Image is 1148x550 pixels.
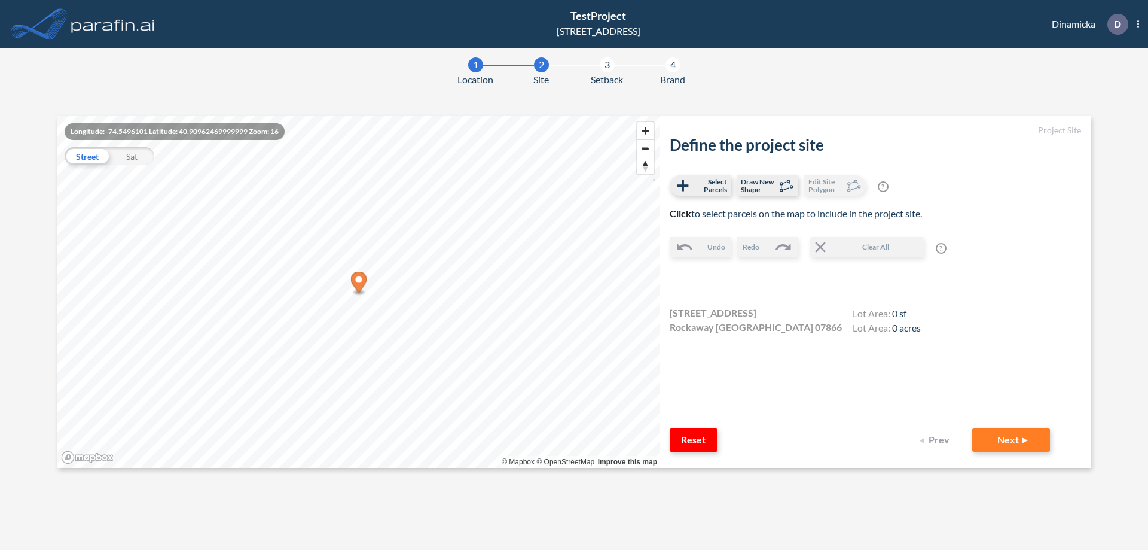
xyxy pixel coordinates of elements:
span: Site [533,72,549,87]
div: 4 [665,57,680,72]
span: 0 acres [892,322,921,333]
span: Zoom out [637,140,654,157]
span: Edit Site Polygon [808,178,844,193]
p: D [1114,19,1121,29]
span: Redo [743,242,759,253]
img: logo [69,12,157,36]
span: Draw New Shape [741,178,776,193]
button: Reset [670,428,717,452]
div: Dinamicka [1034,14,1139,35]
button: Undo [670,237,731,257]
span: ? [878,181,889,192]
div: 1 [468,57,483,72]
div: Street [65,147,109,165]
button: Prev [912,428,960,452]
button: Zoom in [637,122,654,139]
h4: Lot Area: [853,322,921,336]
span: Clear All [829,242,923,253]
canvas: Map [57,116,660,468]
span: Select Parcels [692,178,727,193]
a: Mapbox [502,458,535,466]
span: Rockaway [GEOGRAPHIC_DATA] 07866 [670,320,842,335]
span: Location [457,72,493,87]
h2: Define the project site [670,136,1081,154]
span: ? [936,243,947,254]
div: Longitude: -74.5496101 Latitude: 40.90962469999999 Zoom: 16 [65,123,285,140]
button: Clear All [810,237,924,257]
a: OpenStreetMap [536,458,594,466]
div: [STREET_ADDRESS] [557,24,640,38]
span: 0 sf [892,308,906,319]
button: Zoom out [637,139,654,157]
span: Undo [707,242,725,253]
span: TestProject [570,9,626,22]
div: 3 [600,57,615,72]
span: Brand [660,72,685,87]
h4: Lot Area: [853,308,921,322]
a: Mapbox homepage [61,451,114,464]
button: Next [972,428,1050,452]
span: to select parcels on the map to include in the project site. [670,208,922,219]
h5: Project Site [670,126,1081,136]
div: 2 [534,57,549,72]
span: Setback [591,72,623,87]
button: Reset bearing to north [637,157,654,174]
div: Map marker [351,272,367,296]
span: [STREET_ADDRESS] [670,306,756,320]
a: Improve this map [598,458,657,466]
button: Redo [737,237,798,257]
b: Click [670,208,691,219]
div: Sat [109,147,154,165]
